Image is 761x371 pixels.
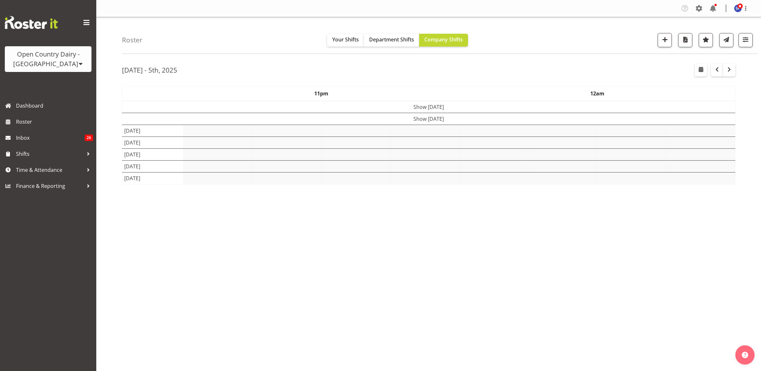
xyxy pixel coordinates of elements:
[739,33,753,47] button: Filter Shifts
[734,4,742,12] img: smt-planning7541.jpg
[364,34,419,47] button: Department Shifts
[5,16,58,29] img: Rosterit website logo
[16,101,93,110] span: Dashboard
[122,161,184,172] td: [DATE]
[16,181,83,191] span: Finance & Reporting
[85,135,93,141] span: 26
[122,66,177,74] h2: [DATE] - 5th, 2025
[369,36,414,43] span: Department Shifts
[16,117,93,127] span: Roster
[122,113,735,125] td: Show [DATE]
[184,86,460,101] th: 11pm
[11,49,85,69] div: Open Country Dairy - [GEOGRAPHIC_DATA]
[122,125,184,137] td: [DATE]
[719,33,733,47] button: Send a list of all shifts for the selected filtered period to all rostered employees.
[16,133,85,143] span: Inbox
[424,36,463,43] span: Company Shifts
[122,137,184,149] td: [DATE]
[16,165,83,175] span: Time & Attendance
[699,33,713,47] button: Highlight an important date within the roster.
[122,149,184,161] td: [DATE]
[122,36,143,44] h4: Roster
[419,34,468,47] button: Company Shifts
[332,36,359,43] span: Your Shifts
[658,33,672,47] button: Add a new shift
[122,101,735,113] td: Show [DATE]
[16,149,83,159] span: Shifts
[678,33,692,47] button: Download a PDF of the roster according to the set date range.
[327,34,364,47] button: Your Shifts
[742,352,748,358] img: help-xxl-2.png
[695,64,707,76] button: Select a specific date within the roster.
[459,86,735,101] th: 12am
[122,172,184,184] td: [DATE]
